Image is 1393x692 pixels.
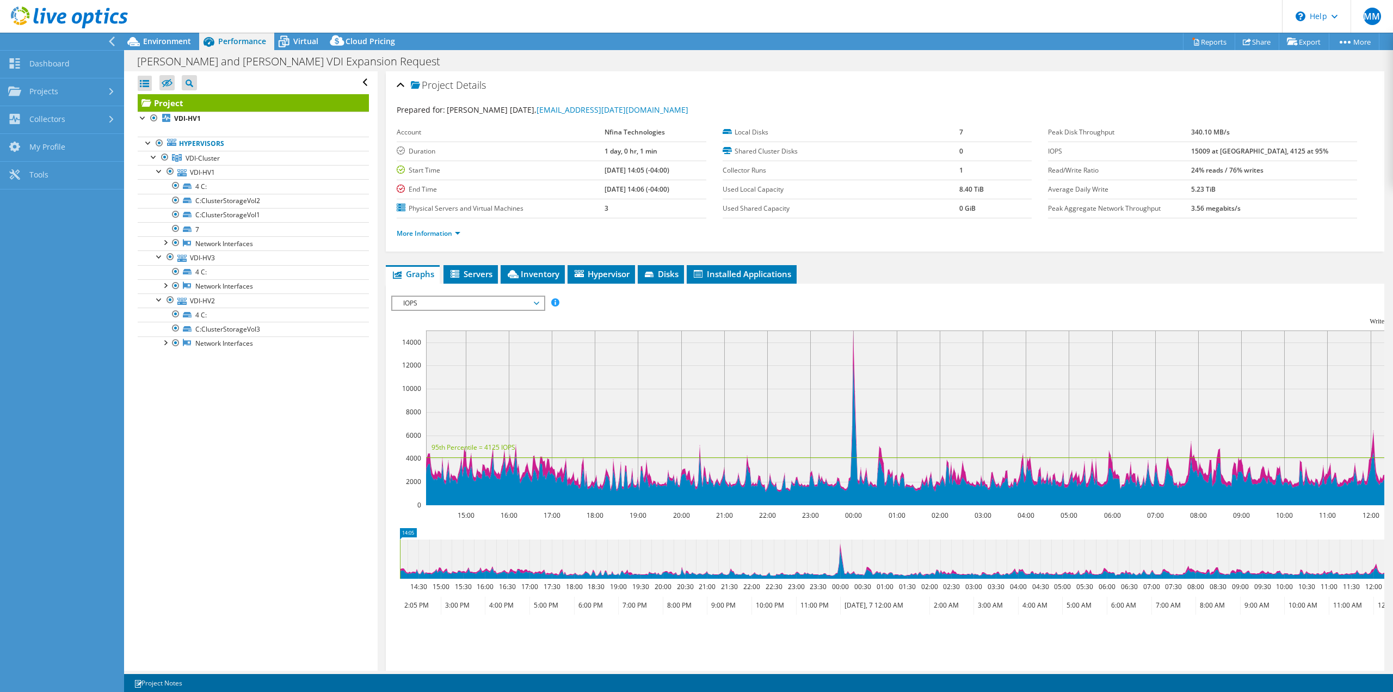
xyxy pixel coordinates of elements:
[458,511,474,520] text: 15:00
[723,165,960,176] label: Collector Runs
[899,582,916,591] text: 01:30
[1190,511,1207,520] text: 08:00
[1183,33,1235,50] a: Reports
[1363,511,1379,520] text: 12:00
[1235,33,1279,50] a: Share
[959,204,976,213] b: 0 GiB
[138,293,369,308] a: VDI-HV2
[788,582,805,591] text: 23:00
[544,582,560,591] text: 17:30
[810,582,827,591] text: 23:30
[610,582,627,591] text: 19:00
[1276,511,1293,520] text: 10:00
[397,165,604,176] label: Start Time
[138,112,369,126] a: VDI-HV1
[1032,582,1049,591] text: 04:30
[1061,511,1077,520] text: 05:00
[1054,582,1071,591] text: 05:00
[397,105,445,115] label: Prepared for:
[632,582,649,591] text: 19:30
[699,582,716,591] text: 21:00
[138,208,369,222] a: C:ClusterStorageVol1
[1276,582,1293,591] text: 10:00
[138,308,369,322] a: 4 C:
[721,582,738,591] text: 21:30
[1010,582,1027,591] text: 04:00
[959,185,984,194] b: 8.40 TiB
[138,322,369,336] a: C:ClusterStorageVol3
[397,203,604,214] label: Physical Servers and Virtual Machines
[566,582,583,591] text: 18:00
[1048,127,1191,138] label: Peak Disk Throughput
[802,511,819,520] text: 23:00
[588,582,605,591] text: 18:30
[1018,511,1034,520] text: 04:00
[975,511,991,520] text: 03:00
[889,511,905,520] text: 01:00
[1048,146,1191,157] label: IOPS
[1343,582,1360,591] text: 11:30
[397,146,604,157] label: Duration
[1048,165,1191,176] label: Read/Write Ratio
[138,222,369,236] a: 7
[138,194,369,208] a: C:ClusterStorageVol2
[1048,184,1191,195] label: Average Daily Write
[501,511,517,520] text: 16:00
[877,582,893,591] text: 01:00
[138,265,369,279] a: 4 C:
[1048,203,1191,214] label: Peak Aggregate Network Throughput
[346,36,395,46] span: Cloud Pricing
[1121,582,1138,591] text: 06:30
[573,268,630,279] span: Hypervisor
[854,582,871,591] text: 00:30
[1210,582,1226,591] text: 08:30
[402,384,421,393] text: 10000
[845,511,862,520] text: 00:00
[959,166,963,175] b: 1
[1165,582,1182,591] text: 07:30
[138,250,369,265] a: VDI-HV3
[397,184,604,195] label: End Time
[1191,127,1230,137] b: 340.10 MB/s
[397,127,604,138] label: Account
[677,582,694,591] text: 20:30
[499,582,516,591] text: 16:30
[1191,166,1263,175] b: 24% reads / 76% writes
[605,146,657,156] b: 1 day, 0 hr, 1 min
[1329,33,1379,50] a: More
[766,582,782,591] text: 22:30
[1191,204,1241,213] b: 3.56 megabits/s
[521,582,538,591] text: 17:00
[605,166,669,175] b: [DATE] 14:05 (-04:00)
[1319,511,1336,520] text: 11:00
[410,582,427,591] text: 14:30
[138,165,369,179] a: VDI-HV1
[218,36,266,46] span: Performance
[605,127,665,137] b: Nfina Technologies
[138,137,369,151] a: Hypervisors
[1296,11,1305,21] svg: \n
[397,229,460,238] a: More Information
[1187,582,1204,591] text: 08:00
[406,454,421,463] text: 4000
[630,511,646,520] text: 19:00
[293,36,318,46] span: Virtual
[1365,582,1382,591] text: 12:00
[138,279,369,293] a: Network Interfaces
[716,511,733,520] text: 21:00
[138,336,369,351] a: Network Interfaces
[1298,582,1315,591] text: 10:30
[1104,511,1121,520] text: 06:00
[1191,185,1216,194] b: 5.23 TiB
[406,407,421,417] text: 8000
[723,146,960,157] label: Shared Cluster Disks
[921,582,938,591] text: 02:00
[959,146,963,156] b: 0
[402,338,421,347] text: 14000
[723,127,960,138] label: Local Disks
[391,268,434,279] span: Graphs
[433,582,449,591] text: 15:00
[587,511,603,520] text: 18:00
[1076,582,1093,591] text: 05:30
[544,511,560,520] text: 17:00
